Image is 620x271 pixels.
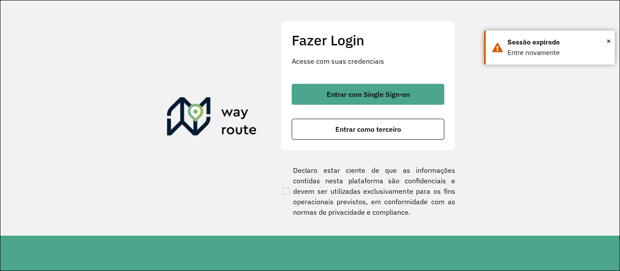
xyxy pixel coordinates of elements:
label: Declaro estar ciente de que as informações contidas nesta plataforma são confidenciais e devem se... [281,165,455,217]
p: Acesse com suas credenciais [292,56,444,66]
div: Sessão expirada [508,37,608,48]
span: Entrar como terceiro [335,126,401,133]
img: Roteirizador AmbevTech [167,97,257,139]
button: Close [606,34,611,48]
div: Entre novamente [508,48,608,58]
button: button [292,119,444,140]
button: button [292,84,444,105]
span: Entrar com Single Sign-on [327,91,410,98]
span: × [606,34,611,48]
h2: Fazer Login [292,32,444,48]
